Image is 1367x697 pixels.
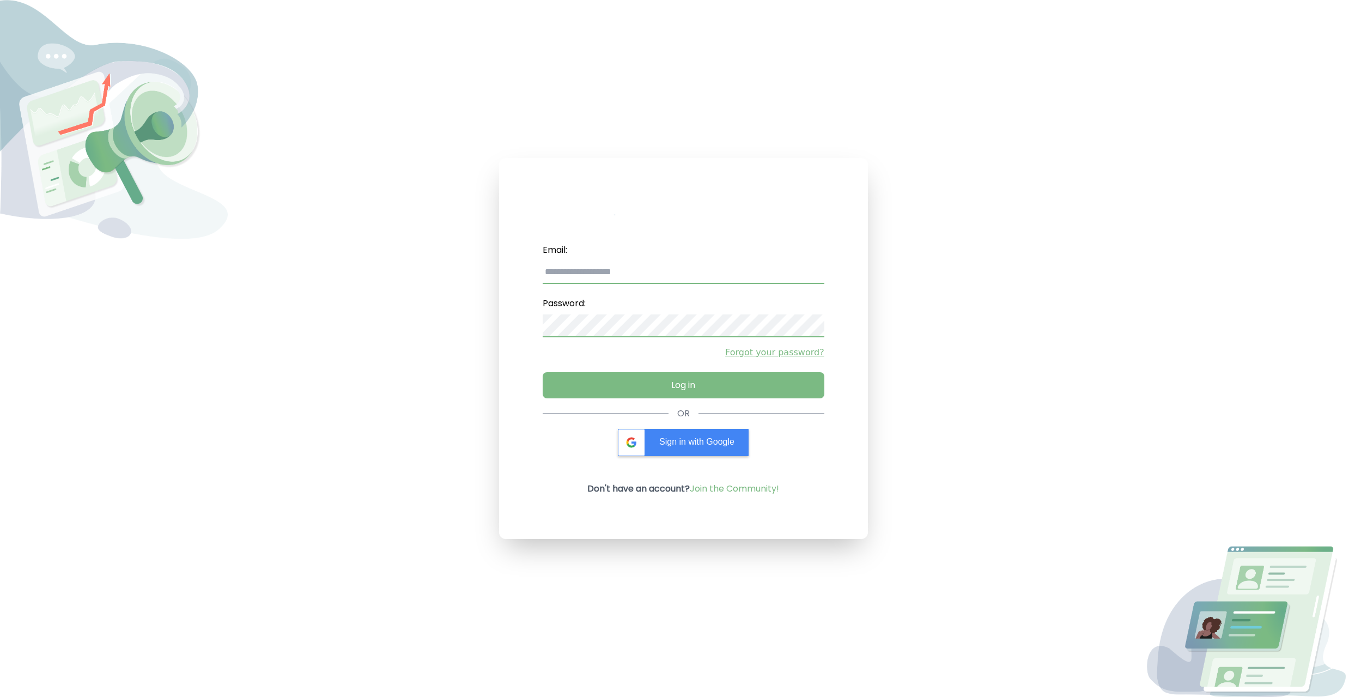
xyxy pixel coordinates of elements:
span: Sign in with Google [659,437,734,446]
img: My Influency [613,202,753,221]
img: Login Image2 [1139,546,1367,697]
p: Don't have an account? [587,482,779,495]
label: Email: [543,239,824,261]
button: Log in [543,372,824,398]
a: Join the Community! [690,482,779,495]
div: OR [677,407,690,420]
label: Password: [543,293,824,314]
div: Sign in with Google [618,429,749,456]
a: Forgot your password? [543,346,824,359]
